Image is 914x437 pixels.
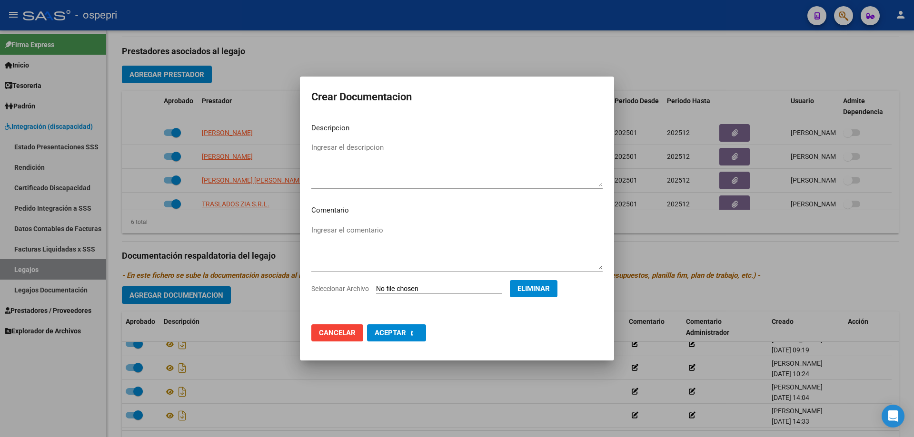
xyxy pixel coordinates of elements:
[311,88,603,106] h2: Crear Documentacion
[311,123,603,134] p: Descripcion
[882,405,904,427] div: Open Intercom Messenger
[367,324,426,341] button: Aceptar
[517,284,550,293] span: Eliminar
[375,329,406,337] span: Aceptar
[311,285,369,292] span: Seleccionar Archivo
[510,280,557,297] button: Eliminar
[319,329,356,337] span: Cancelar
[311,324,363,341] button: Cancelar
[311,205,603,216] p: Comentario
